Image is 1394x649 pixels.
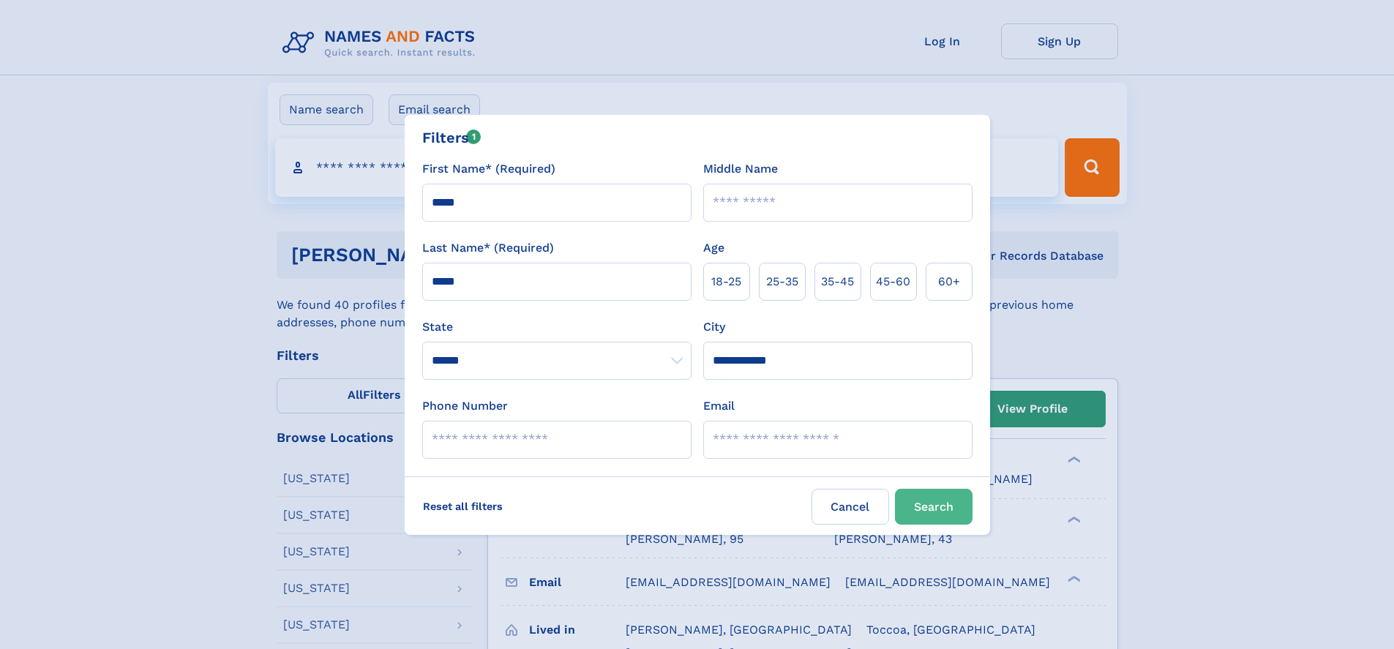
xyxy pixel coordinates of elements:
[938,273,960,290] span: 60+
[422,160,555,178] label: First Name* (Required)
[413,489,512,524] label: Reset all filters
[703,239,724,257] label: Age
[821,273,854,290] span: 35‑45
[422,397,508,415] label: Phone Number
[422,318,692,336] label: State
[422,239,554,257] label: Last Name* (Required)
[711,273,741,290] span: 18‑25
[895,489,973,525] button: Search
[703,160,778,178] label: Middle Name
[422,127,481,149] div: Filters
[766,273,798,290] span: 25‑35
[703,318,725,336] label: City
[812,489,889,525] label: Cancel
[876,273,910,290] span: 45‑60
[703,397,735,415] label: Email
